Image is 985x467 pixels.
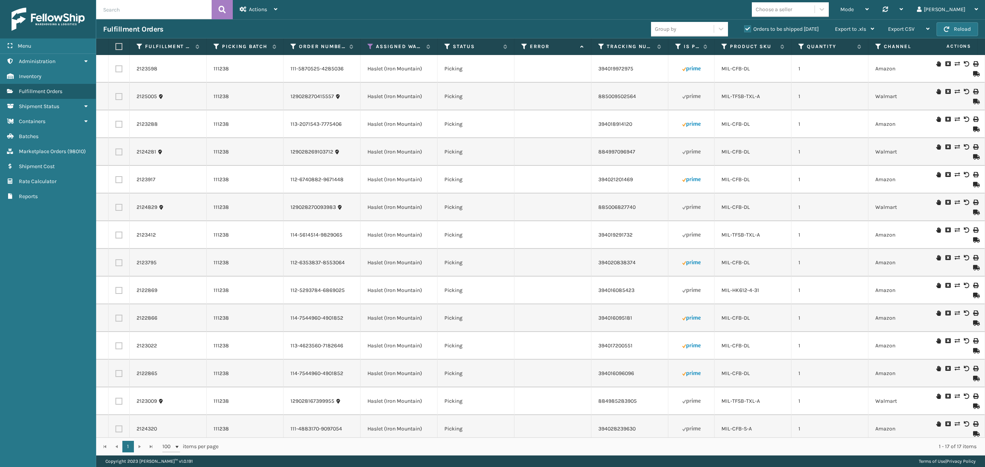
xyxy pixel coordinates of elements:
i: Print Label [973,144,978,150]
i: Print Label [973,366,978,371]
i: Cancel Fulfillment Order [945,172,950,177]
i: Print Label [973,117,978,122]
td: Picking [437,83,514,110]
label: Order Number [299,43,346,50]
td: 1 [791,277,868,304]
a: 129028269103712 [290,148,333,156]
a: 114-7544960-4901852 [290,314,343,322]
td: 1 [791,415,868,443]
i: On Hold [936,227,941,233]
a: 2122869 [137,287,157,294]
td: 1 [791,110,868,138]
td: Picking [437,138,514,166]
td: Amazon [868,166,945,193]
label: Status [453,43,499,50]
td: Walmart [868,83,945,110]
td: Haslet (Iron Mountain) [361,166,437,193]
i: Void Label [964,310,968,316]
a: MIL-HK612-4-31 [721,287,759,294]
label: Quantity [807,43,853,50]
td: Picking [437,166,514,193]
a: 2124320 [137,425,157,433]
div: | [919,455,976,467]
i: Mark as Shipped [973,320,978,326]
i: On Hold [936,200,941,205]
a: 2123009 [137,397,157,405]
i: Mark as Shipped [973,71,978,77]
i: Print Label [973,200,978,205]
td: 111238 [207,55,284,83]
a: MIL-CFB-DL [721,315,750,321]
i: On Hold [936,144,941,150]
label: Channel [884,43,930,50]
td: Haslet (Iron Mountain) [361,360,437,387]
td: Haslet (Iron Mountain) [361,249,437,277]
a: 111-5870525-4285036 [290,65,344,73]
i: Cancel Fulfillment Order [945,421,950,427]
td: 111238 [207,249,284,277]
i: Cancel Fulfillment Order [945,200,950,205]
i: Cancel Fulfillment Order [945,144,950,150]
label: Orders to be shipped [DATE] [744,26,819,32]
td: Haslet (Iron Mountain) [361,55,437,83]
i: Mark as Shipped [973,265,978,270]
a: 394016095181 [598,315,632,321]
td: Amazon [868,221,945,249]
i: Void Label [964,366,968,371]
button: Reload [937,22,978,36]
td: Amazon [868,415,945,443]
a: MIL-TFSB-TXL-A [721,398,760,404]
i: On Hold [936,89,941,94]
td: 111238 [207,387,284,415]
h3: Fulfillment Orders [103,25,163,34]
i: On Hold [936,61,941,67]
i: Mark as Shipped [973,210,978,215]
td: 111238 [207,83,284,110]
i: Mark as Shipped [973,127,978,132]
td: 111238 [207,221,284,249]
a: 1 [122,441,134,452]
span: Actions [922,40,976,53]
a: 394019972975 [598,65,633,72]
td: Haslet (Iron Mountain) [361,221,437,249]
div: 1 - 17 of 17 items [229,443,977,450]
label: Is Prime [684,43,700,50]
a: 2123795 [137,259,157,267]
a: 885009502564 [598,93,636,100]
i: Mark as Shipped [973,293,978,298]
i: Print Label [973,227,978,233]
td: 1 [791,360,868,387]
td: 1 [791,332,868,360]
td: Amazon [868,249,945,277]
a: 2123412 [137,231,156,239]
td: Picking [437,387,514,415]
i: Change shipping [955,200,959,205]
td: 111238 [207,277,284,304]
a: 2123598 [137,65,157,73]
i: Cancel Fulfillment Order [945,227,950,233]
span: Fulfillment Orders [19,88,62,95]
i: Change shipping [955,283,959,288]
a: MIL-CFB-DL [721,370,750,377]
a: 884997096947 [598,148,635,155]
i: On Hold [936,338,941,344]
i: Void Label [964,255,968,260]
td: 111238 [207,138,284,166]
i: Print Label [973,394,978,399]
td: Picking [437,221,514,249]
span: Containers [19,118,45,125]
span: Menu [18,43,31,49]
img: logo [12,8,85,31]
p: Copyright 2023 [PERSON_NAME]™ v 1.0.191 [105,455,193,467]
a: 394018914120 [598,121,632,127]
a: 2123917 [137,176,155,183]
a: 394016085423 [598,287,634,294]
label: Assigned Warehouse [376,43,422,50]
i: Cancel Fulfillment Order [945,61,950,67]
a: 394028239630 [598,425,636,432]
a: MIL-CFB-DL [721,65,750,72]
i: Change shipping [955,144,959,150]
i: Cancel Fulfillment Order [945,310,950,316]
a: Terms of Use [919,459,945,464]
a: MIL-CFB-DL [721,342,750,349]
